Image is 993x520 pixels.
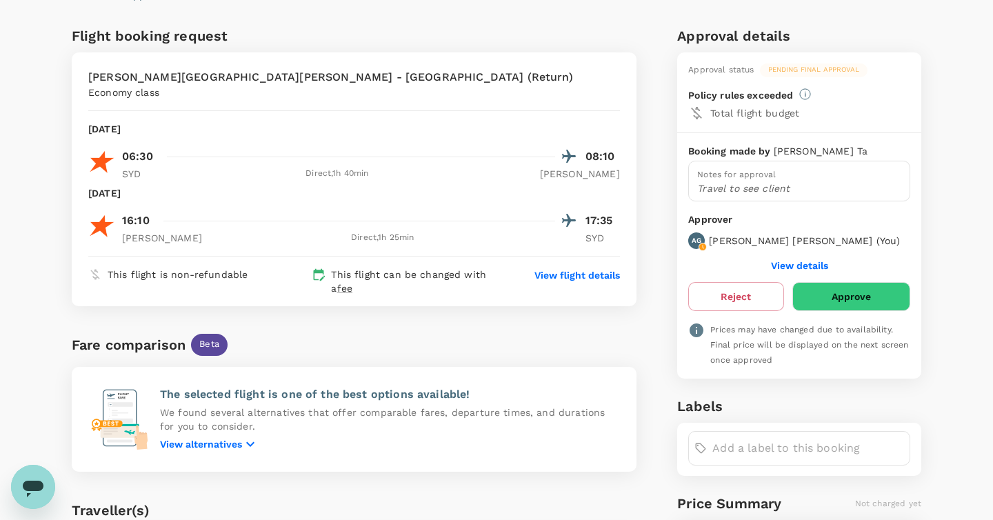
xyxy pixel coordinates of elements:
[855,499,921,508] span: Not charged yet
[585,231,620,245] p: SYD
[165,167,510,181] div: Direct , 1h 40min
[88,148,116,176] img: JQ
[540,167,620,181] p: [PERSON_NAME]
[585,148,620,165] p: 08:10
[534,268,620,282] button: View flight details
[677,395,921,417] h6: Labels
[709,234,900,248] p: [PERSON_NAME] [PERSON_NAME] ( You )
[122,167,157,181] p: SYD
[688,282,783,311] button: Reject
[688,212,910,227] p: Approver
[688,144,773,158] p: Booking made by
[677,25,921,47] h6: Approval details
[688,88,793,102] p: Policy rules exceeded
[712,437,904,459] input: Add a label to this booking
[72,334,185,356] div: Fare comparison
[337,283,352,294] span: fee
[697,181,901,195] p: Travel to see client
[122,212,150,229] p: 16:10
[792,282,910,311] button: Approve
[88,212,116,240] img: JQ
[210,231,555,245] div: Direct , 1h 25min
[760,65,867,74] span: Pending final approval
[160,406,620,433] p: We found several alternatives that offer comparable fares, departure times, and durations for you...
[710,325,908,365] span: Prices may have changed due to availability. Final price will be displayed on the next screen onc...
[122,148,153,165] p: 06:30
[692,236,701,246] p: AG
[585,212,620,229] p: 17:35
[88,69,573,86] p: [PERSON_NAME][GEOGRAPHIC_DATA][PERSON_NAME] - [GEOGRAPHIC_DATA] (Return)
[160,386,620,403] p: The selected flight is one of the best options available!
[774,144,867,158] p: [PERSON_NAME] Ta
[160,437,242,451] p: View alternatives
[72,25,351,47] h6: Flight booking request
[88,186,121,200] p: [DATE]
[88,86,159,99] p: Economy class
[331,268,508,295] p: This flight can be changed with a
[122,231,202,245] p: [PERSON_NAME]
[191,338,228,351] span: Beta
[771,260,828,271] button: View details
[108,268,248,281] p: This flight is non-refundable
[160,436,259,452] button: View alternatives
[688,63,754,77] div: Approval status
[88,122,121,136] p: [DATE]
[697,170,776,179] span: Notes for approval
[11,465,55,509] iframe: Button to launch messaging window
[710,106,910,120] p: Total flight budget
[677,492,781,514] h6: Price Summary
